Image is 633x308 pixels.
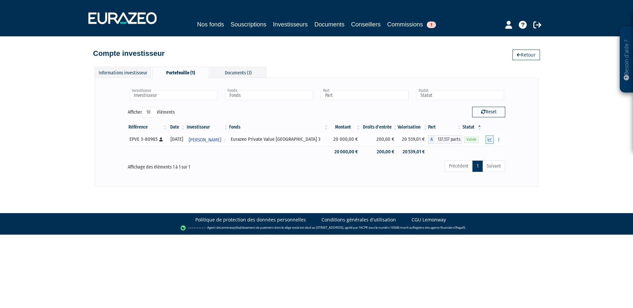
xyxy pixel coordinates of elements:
[186,122,229,133] th: Investisseur: activer pour trier la colonne par ordre croissant
[186,133,229,146] a: [PERSON_NAME]
[329,146,361,158] td: 20 000,00 €
[210,67,266,78] div: Documents (3)
[159,137,163,141] i: [Français] Personne physique
[273,20,308,30] a: Investisseurs
[168,122,186,133] th: Date: activer pour trier la colonne par ordre croissant
[230,20,266,29] a: Souscriptions
[329,133,361,146] td: 20 000,00 €
[197,20,224,29] a: Nos fonds
[413,225,465,230] a: Registre des agents financiers (Regafi)
[398,146,428,158] td: 20 539,01 €
[223,134,226,146] i: Voir l'investisseur
[189,134,221,146] span: [PERSON_NAME]
[128,160,279,171] div: Affichage des éléments 1 à 1 sur 1
[427,21,436,28] span: 1
[180,225,206,231] img: logo-lemonway.png
[462,122,482,133] th: Statut : activer pour trier la colonne par ordre d&eacute;croissant
[88,12,157,24] img: 1732889491-logotype_eurazeo_blanc_rvb.png
[398,133,428,146] td: 20 539,01 €
[472,161,483,172] a: 1
[387,20,436,29] a: Commissions1
[464,136,479,143] span: Valide
[128,107,175,118] label: Afficher éléments
[472,107,505,117] button: Reset
[228,122,329,133] th: Fonds: activer pour trier la colonne par ordre croissant
[142,107,157,118] select: Afficheréléments
[321,216,396,223] a: Conditions générales d'utilisation
[428,135,462,144] div: A - Eurazeo Private Value Europe 3
[435,135,462,144] span: 137,137 parts
[329,122,361,133] th: Montant: activer pour trier la colonne par ordre croissant
[315,20,345,29] a: Documents
[361,122,398,133] th: Droits d'entrée: activer pour trier la colonne par ordre croissant
[95,67,151,78] div: Informations investisseur
[195,216,306,223] a: Politique de protection des données personnelles
[412,216,446,223] a: CGU Lemonway
[623,30,630,90] p: Besoin d'aide ?
[361,146,398,158] td: 200,00 €
[231,136,326,143] div: Eurazeo Private Value [GEOGRAPHIC_DATA] 3
[128,122,168,133] th: Référence : activer pour trier la colonne par ordre croissant
[351,20,381,29] a: Conseillers
[129,136,165,143] div: EPVE 3-80985
[361,133,398,146] td: 200,00 €
[152,67,209,78] div: Portefeuille (1)
[170,136,183,143] div: [DATE]
[398,122,428,133] th: Valorisation: activer pour trier la colonne par ordre croissant
[512,50,540,60] a: Retour
[428,122,462,133] th: Part: activer pour trier la colonne par ordre croissant
[93,50,165,58] h4: Compte investisseur
[7,225,626,231] div: - Agent de (établissement de paiement dont le siège social est situé au [STREET_ADDRESS], agréé p...
[220,225,235,230] a: Lemonway
[428,135,435,144] span: A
